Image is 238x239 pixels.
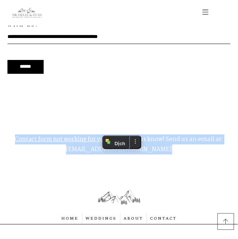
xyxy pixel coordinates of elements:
[7,29,231,44] input: Is there anything in particular that makes you want to work with us?
[150,213,177,224] a: Contact
[124,213,143,224] a: About
[15,135,110,144] strong: Contact form not working for you?
[62,213,79,224] a: Home
[11,128,227,161] p: Please let us know! Send us an email at: [EMAIL_ADDRESS][DOMAIN_NAME]
[7,12,231,44] label: Is there anything in particular that makes you want to work with us?
[86,213,117,224] a: Weddings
